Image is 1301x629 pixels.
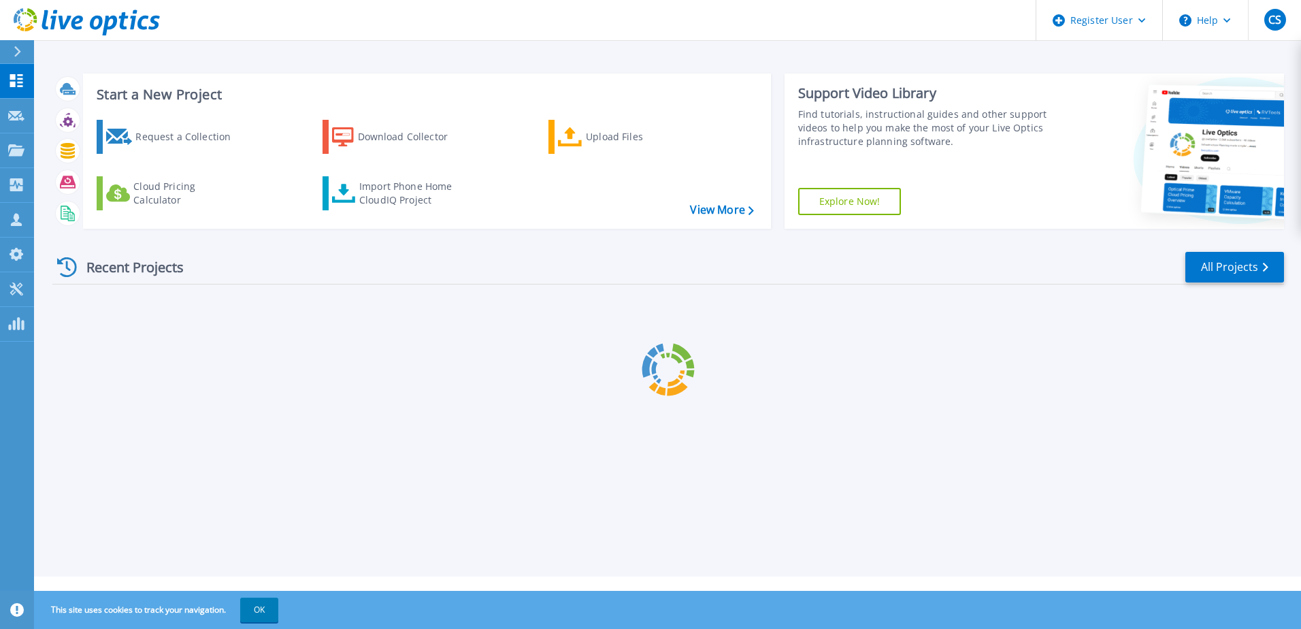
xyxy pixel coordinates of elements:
div: Download Collector [358,123,467,150]
span: CS [1268,14,1281,25]
div: Find tutorials, instructional guides and other support videos to help you make the most of your L... [798,108,1053,148]
a: All Projects [1185,252,1284,283]
a: Request a Collection [97,120,248,154]
div: Support Video Library [798,84,1053,102]
a: Cloud Pricing Calculator [97,176,248,210]
a: Upload Files [548,120,700,154]
div: Request a Collection [135,123,244,150]
span: This site uses cookies to track your navigation. [37,598,278,622]
a: Download Collector [323,120,474,154]
div: Import Phone Home CloudIQ Project [359,180,465,207]
button: OK [240,598,278,622]
div: Cloud Pricing Calculator [133,180,242,207]
div: Recent Projects [52,251,202,284]
a: View More [690,204,753,216]
a: Explore Now! [798,188,902,215]
h3: Start a New Project [97,87,753,102]
div: Upload Files [586,123,695,150]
